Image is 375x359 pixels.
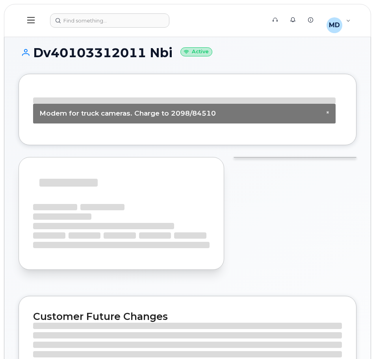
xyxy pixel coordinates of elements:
h2: Customer Future Changes [33,310,342,322]
span: × [326,109,329,115]
span: Modem for truck cameras. Charge to 2098/84510 [39,109,216,117]
small: Active [180,47,212,56]
button: Close [326,110,329,115]
h1: Dv40103312011 Nbi [19,46,356,60]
